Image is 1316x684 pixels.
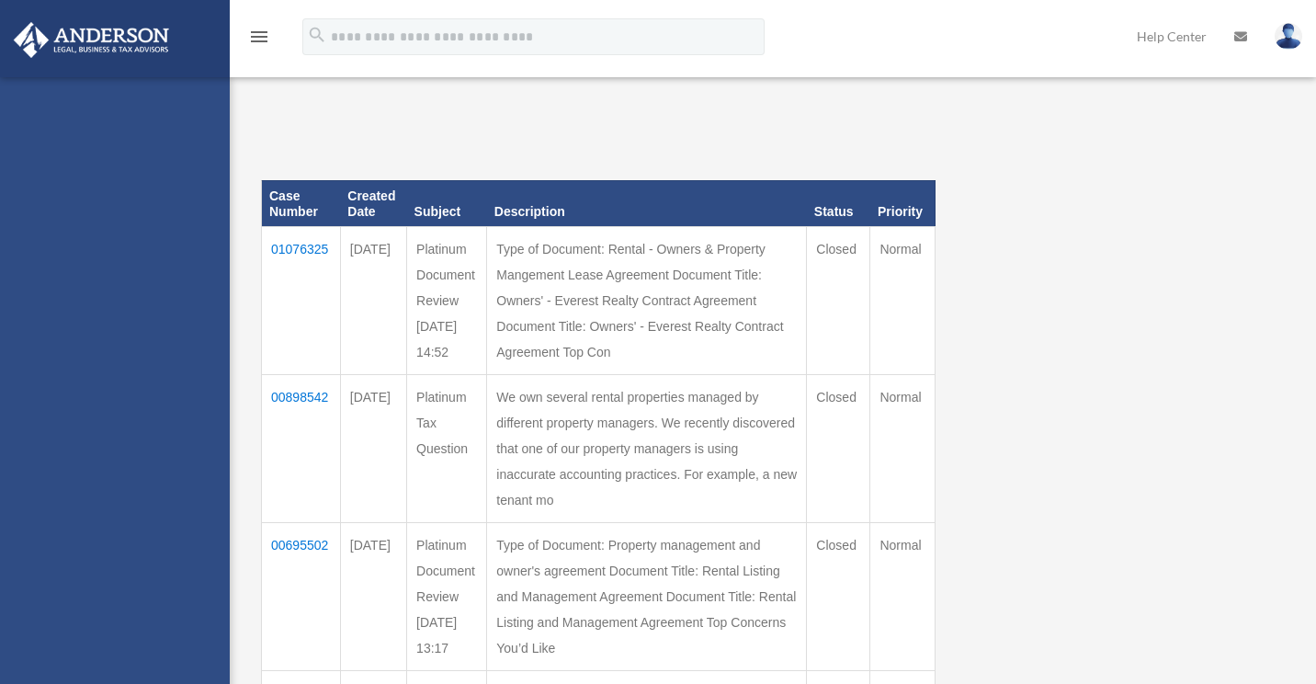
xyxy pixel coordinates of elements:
td: [DATE] [340,523,406,671]
th: Created Date [340,180,406,227]
td: Platinum Tax Question [407,375,487,523]
a: menu [248,32,270,48]
td: 01076325 [262,227,341,375]
i: menu [248,26,270,48]
th: Priority [870,180,936,227]
td: Closed [807,375,870,523]
td: Platinum Document Review [DATE] 14:52 [407,227,487,375]
td: Platinum Document Review [DATE] 13:17 [407,523,487,671]
td: We own several rental properties managed by different property managers. We recently discovered t... [487,375,807,523]
th: Subject [407,180,487,227]
td: Closed [807,227,870,375]
img: User Pic [1275,23,1302,50]
img: Anderson Advisors Platinum Portal [8,22,175,58]
td: Normal [870,227,936,375]
th: Status [807,180,870,227]
td: Normal [870,523,936,671]
td: Closed [807,523,870,671]
td: 00898542 [262,375,341,523]
td: Normal [870,375,936,523]
th: Case Number [262,180,341,227]
td: Type of Document: Property management and owner's agreement Document Title: Rental Listing and Ma... [487,523,807,671]
i: search [307,25,327,45]
td: 00695502 [262,523,341,671]
td: [DATE] [340,375,406,523]
td: Type of Document: Rental - Owners & Property Mangement Lease Agreement Document Title: Owners' - ... [487,227,807,375]
td: [DATE] [340,227,406,375]
th: Description [487,180,807,227]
